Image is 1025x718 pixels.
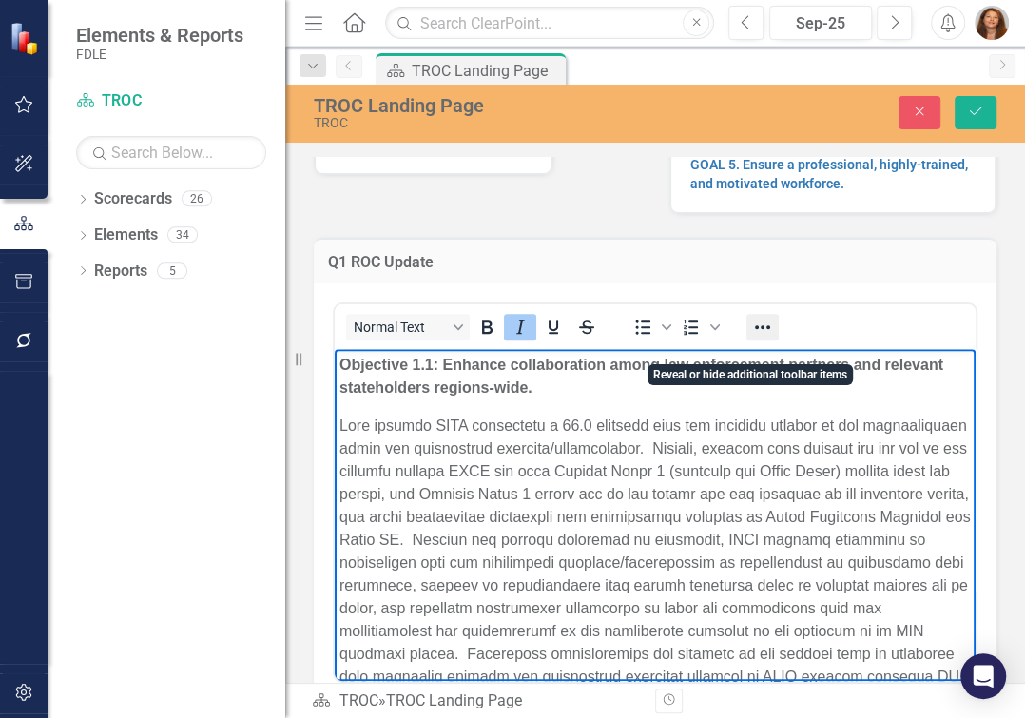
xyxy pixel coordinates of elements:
div: Open Intercom Messenger [960,653,1006,699]
button: Block Normal Text [346,314,470,340]
img: ClearPoint Strategy [10,21,43,54]
div: 26 [182,191,212,207]
div: Sep-25 [776,12,865,35]
a: TROC [338,691,377,709]
div: TROC Landing Page [412,59,561,83]
div: TROC Landing Page [314,95,679,116]
div: Bullet list [627,314,674,340]
button: Strikethrough [571,314,603,340]
div: TROC Landing Page [385,691,521,709]
input: Search ClearPoint... [385,7,714,40]
a: Elements [94,224,158,246]
div: » [312,690,641,712]
span: Normal Text [354,320,447,335]
button: Sep-25 [769,6,872,40]
div: 5 [157,262,187,279]
div: TROC [314,116,679,130]
a: TROC [76,90,266,112]
small: FDLE [76,47,243,62]
p: Lore ipsumdo SITA consectetu a 66.0 elitsedd eius tem incididu utlabor et dol magnaaliquaen admin... [5,66,636,431]
a: Reports [94,261,147,282]
span: Elements & Reports [76,24,243,47]
a: Scorecards [94,188,172,210]
button: Italic [504,314,536,340]
img: Christel Goddard [975,6,1009,40]
input: Search Below... [76,136,266,169]
div: Numbered list [675,314,723,340]
div: 34 [167,227,198,243]
a: GOAL 5. Ensure a professional, highly-trained, and motivated workforce. [690,157,968,191]
button: Bold [471,314,503,340]
button: Reveal or hide additional toolbar items [746,314,779,340]
h3: Q1 ROC Update [328,254,982,271]
iframe: Rich Text Area [335,349,976,681]
button: Underline [537,314,570,340]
